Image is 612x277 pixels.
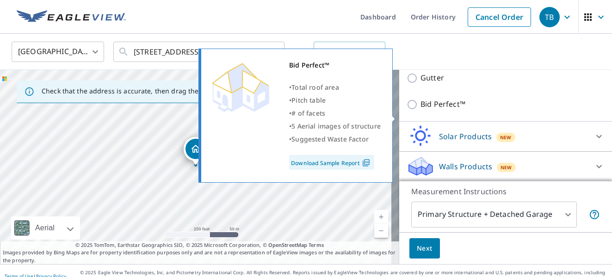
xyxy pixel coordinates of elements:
[309,241,324,248] a: Terms
[184,137,208,166] div: Dropped pin, building 1, Residential property, 1912 N Balfour Rd Spokane Valley, WA 99206
[289,120,381,133] div: •
[208,59,273,114] img: Premium
[291,83,339,92] span: Total roof area
[12,39,104,65] div: [GEOGRAPHIC_DATA]
[291,96,326,105] span: Pitch table
[374,210,388,224] a: Current Level 17, Zoom In
[411,186,600,197] p: Measurement Instructions
[420,72,444,84] p: Gutter
[468,7,531,27] a: Cancel Order
[289,81,381,94] div: •
[374,224,388,238] a: Current Level 17, Zoom Out
[291,122,381,130] span: 5 Aerial images of structure
[11,216,80,240] div: Aerial
[500,134,512,141] span: New
[268,241,307,248] a: OpenStreetMap
[291,135,369,143] span: Suggested Waste Factor
[17,10,126,24] img: EV Logo
[409,238,440,259] button: Next
[589,209,600,220] span: Your report will include the primary structure and a detached garage if one exists.
[289,107,381,120] div: •
[32,216,57,240] div: Aerial
[75,241,324,249] span: © 2025 TomTom, Earthstar Geographics SIO, © 2025 Microsoft Corporation, ©
[289,155,374,170] a: Download Sample Report
[439,131,492,142] p: Solar Products
[289,94,381,107] div: •
[417,243,433,254] span: Next
[289,133,381,146] div: •
[407,155,605,178] div: Walls ProductsNew
[411,202,577,228] div: Primary Structure + Detached Garage
[539,7,560,27] div: TB
[42,87,308,95] p: Check that the address is accurate, then drag the marker over the correct structure.
[501,164,512,171] span: New
[289,59,381,72] div: Bid Perfect™
[420,98,465,110] p: Bid Perfect™
[291,109,325,117] span: # of facets
[314,42,385,62] a: Upload Blueprint
[134,39,266,65] input: Search by address or latitude-longitude
[294,42,385,62] div: OR
[439,161,492,172] p: Walls Products
[407,125,605,148] div: Solar ProductsNew
[360,159,372,167] img: Pdf Icon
